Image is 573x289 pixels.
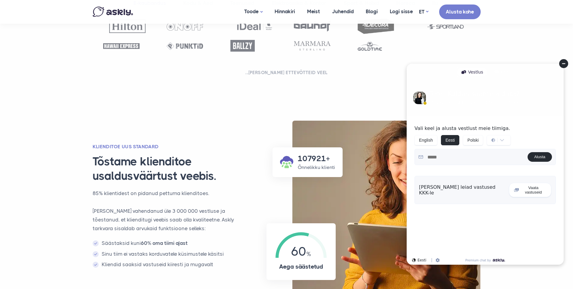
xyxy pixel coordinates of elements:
[93,239,247,248] li: Säästaksid kuni
[93,7,133,17] img: Askly
[109,20,146,33] img: Hilton
[93,155,255,183] h3: Tõstame klienditoe usaldusväärtust veebis.
[419,8,428,16] a: ET
[100,70,473,76] h2: ...[PERSON_NAME] ettevõtteid veel
[402,59,568,269] iframe: Askly chat
[93,143,247,150] h2: KLIENDITOE UUS STANDARD
[93,207,247,233] p: [PERSON_NAME] vahendanud üle 3 000 000 vestluse ja tõestanud, et klienditugi veebis saab olla kva...
[103,43,140,49] img: Hawaii Express
[294,21,330,32] img: Bauhof
[167,42,203,50] img: Punktid
[298,153,335,164] h3: 107921+
[427,24,464,29] img: Sportland
[141,240,188,246] span: 60% oma tiimi ajast
[358,41,382,51] img: Goldtime
[93,260,247,269] li: Kliendid saaksid vastuseid kiiresti ja mugavalt
[93,189,247,198] p: 85% klientidest on pidanud pettuma klienditoes.
[230,40,255,52] img: Ballzy
[276,262,327,271] h4: Aega säästetud
[276,232,327,258] div: 60
[167,23,203,31] img: OnOff
[294,41,330,50] img: Marmara Sterling
[439,5,481,19] a: Alusta kohe
[93,250,247,258] li: Sinu tiim ei vastaks korduvatele küsimustele käsitsi
[236,19,273,33] img: Ideal
[298,164,335,171] p: Õnnelikku klienti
